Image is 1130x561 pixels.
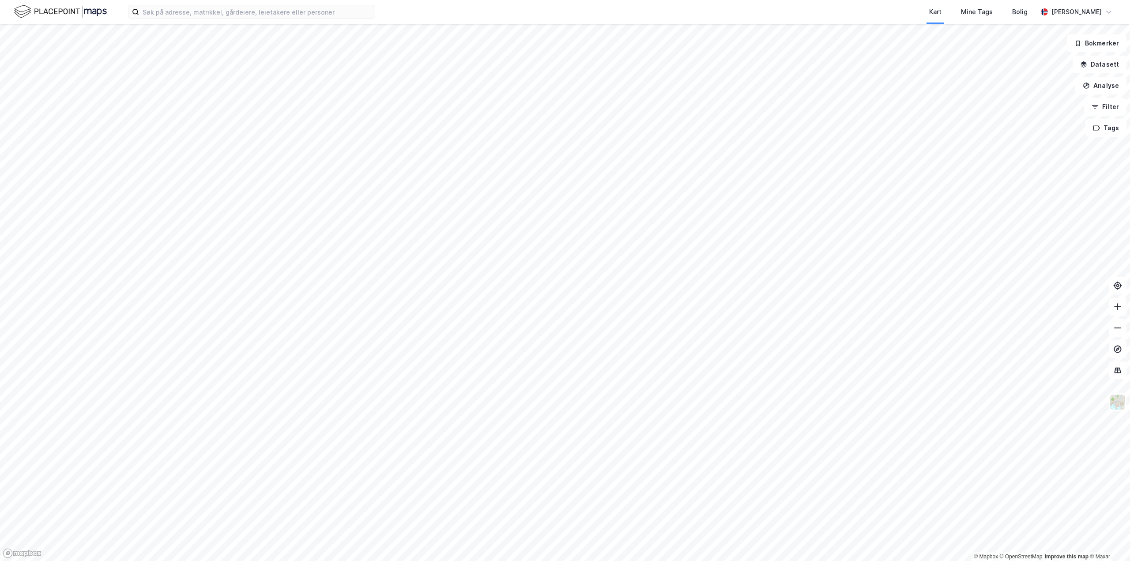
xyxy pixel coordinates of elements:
[1075,77,1126,94] button: Analyse
[1051,7,1102,17] div: [PERSON_NAME]
[1073,56,1126,73] button: Datasett
[1067,34,1126,52] button: Bokmerker
[1086,519,1130,561] iframe: Chat Widget
[3,548,41,558] a: Mapbox homepage
[1109,394,1126,410] img: Z
[1000,553,1043,560] a: OpenStreetMap
[139,5,375,19] input: Søk på adresse, matrikkel, gårdeiere, leietakere eller personer
[974,553,998,560] a: Mapbox
[1045,553,1089,560] a: Improve this map
[14,4,107,19] img: logo.f888ab2527a4732fd821a326f86c7f29.svg
[1012,7,1028,17] div: Bolig
[929,7,942,17] div: Kart
[1086,519,1130,561] div: Kontrollprogram for chat
[1084,98,1126,116] button: Filter
[1085,119,1126,137] button: Tags
[961,7,993,17] div: Mine Tags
